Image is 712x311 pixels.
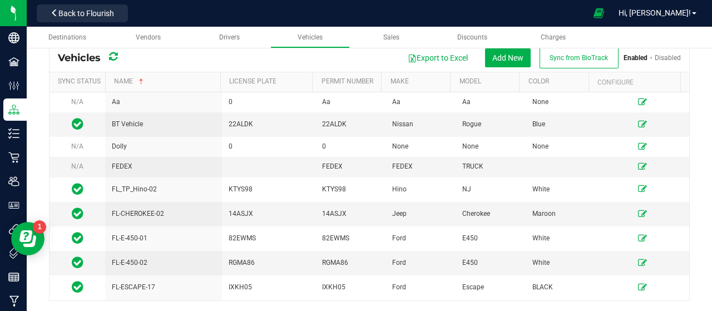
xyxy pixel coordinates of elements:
span: In Sync [72,279,83,295]
button: Add New [485,48,531,67]
span: FL-ESCAPE-17 [112,283,155,291]
span: FEDEX [322,162,343,170]
a: Permit Number [322,77,377,86]
span: 22ALDK [229,120,253,128]
span: 14ASJX [322,210,347,218]
span: White [532,259,550,266]
span: E450 [462,259,478,266]
inline-svg: Company [8,32,19,43]
span: Aa [392,98,400,106]
inline-svg: Reports [8,271,19,283]
button: Back to Flourish [37,4,128,22]
i: Refresh Vehicles [109,52,117,62]
span: Sync from BioTrack [550,54,608,62]
span: Aa [462,98,471,106]
span: Back to Flourish [58,9,114,18]
span: NJ [462,185,471,193]
a: Color [528,77,584,86]
span: Destinations [48,33,86,41]
iframe: Resource center [11,222,44,255]
span: Vendors [136,33,161,41]
span: Vehicles [298,33,323,41]
span: IXKH05 [229,283,252,291]
span: Charges [541,33,566,41]
inline-svg: Tags [8,248,19,259]
inline-svg: Retail [8,152,19,163]
span: Rogue [462,120,481,128]
div: Vehicles [58,48,126,68]
span: Hi, [PERSON_NAME]! [619,8,691,17]
th: Configure [589,72,680,92]
inline-svg: Distribution [8,104,19,115]
span: None [532,98,548,106]
a: Edit Vehicle [638,185,647,193]
span: In Sync [72,116,83,132]
a: Edit Vehicle [638,98,647,106]
span: FL-E-450-01 [112,234,147,242]
a: Disabled [655,54,681,62]
span: White [532,185,550,193]
span: 0 [322,142,326,150]
a: Edit Vehicle [638,234,647,242]
span: FL-E-450-02 [112,259,147,266]
span: Maroon [532,210,556,218]
inline-svg: Users [8,176,19,187]
span: RGMA86 [322,259,348,266]
span: Drivers [219,33,240,41]
span: Nissan [392,120,413,128]
span: None [462,142,478,150]
inline-svg: User Roles [8,200,19,211]
span: 22ALDK [322,120,347,128]
inline-svg: Facilities [8,56,19,67]
a: Edit Vehicle [638,283,647,291]
span: FL_TP_Hino-02 [112,185,157,193]
span: 0 [229,142,233,150]
span: In Sync [72,255,83,270]
iframe: Resource center unread badge [33,220,46,234]
span: In Sync [72,206,83,221]
button: Sync from BioTrack [540,47,619,68]
span: Escape [462,283,484,291]
span: Sales [383,33,399,41]
span: KTYS98 [322,185,346,193]
a: Make [390,77,446,86]
span: TRUCK [462,162,483,170]
button: Export to Excel [400,48,475,67]
span: FL-CHEROKEE-02 [112,210,164,218]
span: White [532,234,550,242]
a: Enabled [624,54,647,62]
span: Aa [322,98,330,106]
span: Ford [392,234,406,242]
span: Open Ecommerce Menu [586,2,611,24]
inline-svg: Configuration [8,80,19,91]
a: Edit Vehicle [638,259,647,266]
span: N/A [71,98,83,106]
span: N/A [71,162,83,170]
span: BT Vehicle [112,120,143,128]
a: Edit Vehicle [638,142,647,150]
span: E450 [462,234,478,242]
span: Dolly [112,142,127,150]
a: Edit Vehicle [638,120,647,128]
span: In Sync [72,230,83,246]
span: BLACK [532,283,553,291]
span: Ford [392,283,406,291]
span: N/A [71,142,83,150]
span: Discounts [457,33,487,41]
span: IXKH05 [322,283,345,291]
span: 82EWMS [322,234,349,242]
a: Sync Status [58,77,101,86]
inline-svg: Inventory [8,128,19,139]
a: Name [114,77,216,86]
span: Blue [532,120,545,128]
span: Cherokee [462,210,490,218]
span: FEDEX [392,162,413,170]
span: 0 [229,98,233,106]
a: Edit Vehicle [638,162,647,170]
span: KTYS98 [229,185,253,193]
span: In Sync [72,181,83,197]
a: Edit Vehicle [638,210,647,218]
inline-svg: Manufacturing [8,295,19,307]
span: Jeep [392,210,407,218]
